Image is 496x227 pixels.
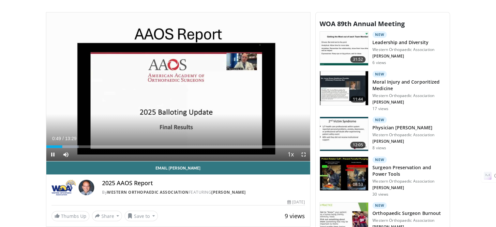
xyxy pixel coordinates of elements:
p: New [372,156,387,163]
img: Avatar [79,180,94,195]
button: Playback Rate [284,148,297,161]
h3: Physician [PERSON_NAME] [372,124,434,131]
p: [PERSON_NAME] [372,54,434,59]
video-js: Video Player [46,12,310,162]
span: WOA 89th Annual Meeting [320,19,405,28]
a: [PERSON_NAME] [211,189,246,195]
button: Fullscreen [297,148,310,161]
p: 8 views [372,145,386,151]
a: 31:52 New Leadership and Diversity Western Orthopaedic Association [PERSON_NAME] 6 views [320,31,446,66]
button: Mute [59,148,72,161]
button: Save to [125,211,158,221]
span: / [63,136,64,141]
a: 12:05 New Physician [PERSON_NAME] Western Orthopaedic Association [PERSON_NAME] 8 views [320,117,446,151]
span: 08:53 [350,181,366,188]
img: 9176c1cc-0fe9-4bde-b74f-800dab24d963.150x105_q85_crop-smart_upscale.jpg [320,71,368,105]
span: 13:29 [65,136,76,141]
div: Progress Bar [46,145,310,148]
span: 31:52 [350,56,366,63]
p: [PERSON_NAME] [372,139,434,144]
button: Pause [46,148,59,161]
img: Western Orthopaedic Association [52,180,76,195]
img: 290ed48a-d426-45b2-a4c8-b24178f78cc1.150x105_q85_crop-smart_upscale.jpg [320,157,368,191]
div: By FEATURING [102,189,305,195]
p: [PERSON_NAME] [372,185,446,190]
p: New [372,31,387,38]
p: 30 views [372,192,388,197]
p: Western Orthopaedic Association [372,47,434,52]
a: 08:53 New Surgeon Preservation and Power Tools Western Orthopaedic Association [PERSON_NAME] 30 v... [320,156,446,197]
p: Western Orthopaedic Association [372,132,434,138]
h4: 2025 AAOS Report [102,180,305,187]
h3: Orthopaedic Surgeon Burnout [372,210,441,217]
span: 0:49 [52,136,61,141]
button: Share [92,211,122,221]
a: Email [PERSON_NAME] [46,161,310,174]
img: 4b45dcac-3946-461d-8575-870f52773bde.150x105_q85_crop-smart_upscale.jpg [320,117,368,151]
p: [PERSON_NAME] [372,100,446,105]
a: Western Orthopaedic Association [107,189,189,195]
h3: Surgeon Preservation and Power Tools [372,164,446,177]
p: New [372,202,387,209]
h3: Moral Injury and Corporitized Medicine [372,79,446,92]
span: 11:44 [350,96,366,103]
p: Western Orthopaedic Association [372,218,441,223]
span: 12:05 [350,142,366,148]
span: 9 views [285,212,305,220]
p: 6 views [372,60,386,65]
a: 11:44 New Moral Injury and Corporitized Medicine Western Orthopaedic Association [PERSON_NAME] 17... [320,71,446,111]
p: Western Orthopaedic Association [372,93,446,98]
p: New [372,71,387,77]
div: [DATE] [287,199,305,205]
p: Western Orthopaedic Association [372,179,446,184]
a: Thumbs Up [52,211,89,221]
p: New [372,117,387,123]
h3: Leadership and Diversity [372,39,434,46]
p: 17 views [372,106,388,111]
img: c78581c9-faef-4617-a7f6-8613c6392536.150x105_q85_crop-smart_upscale.jpg [320,32,368,66]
